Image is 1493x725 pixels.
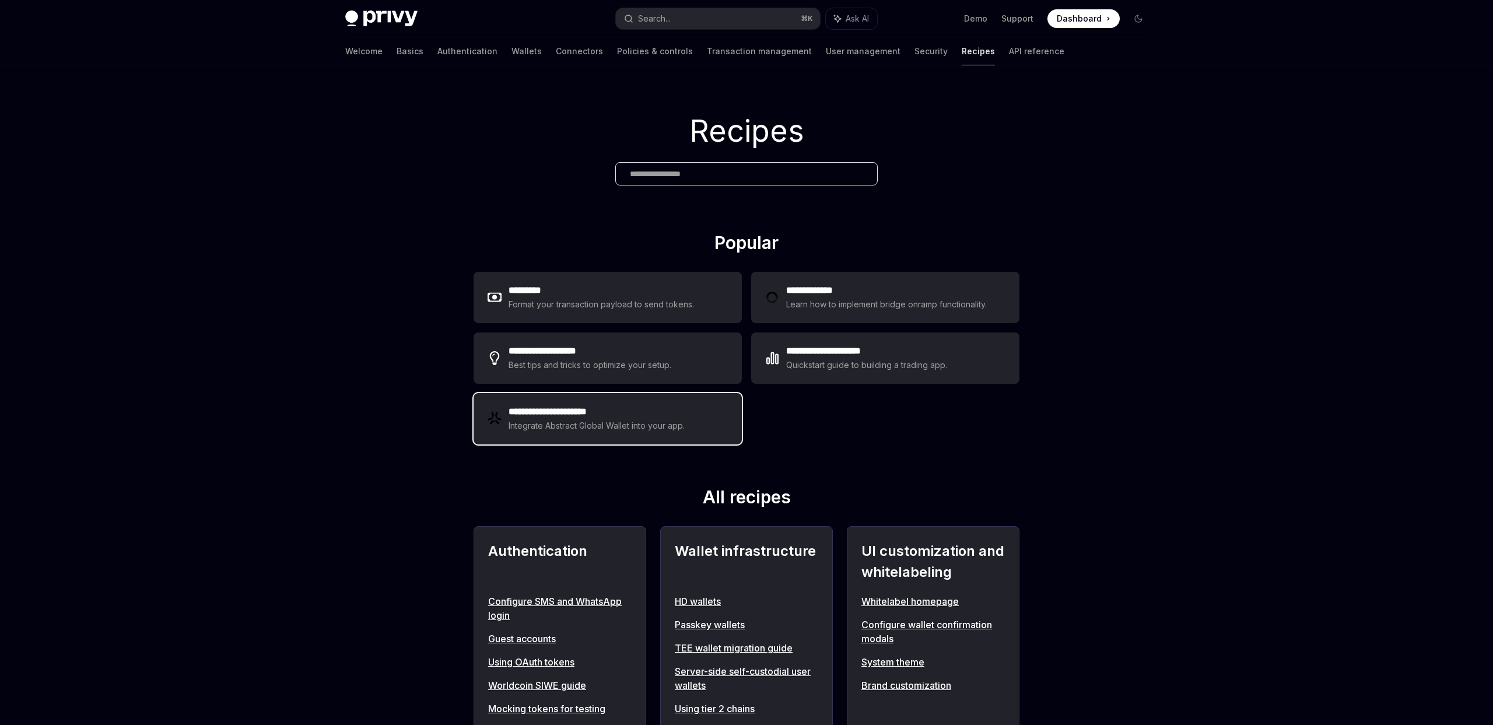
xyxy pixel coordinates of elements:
h2: Authentication [488,541,632,583]
a: Using tier 2 chains [675,702,818,716]
h2: Wallet infrastructure [675,541,818,583]
div: Best tips and tricks to optimize your setup. [509,358,673,372]
div: Quickstart guide to building a trading app. [786,358,948,372]
span: Dashboard [1057,13,1102,24]
a: Policies & controls [617,37,693,65]
div: Search... [638,12,671,26]
h2: All recipes [474,486,1019,512]
a: Mocking tokens for testing [488,702,632,716]
a: HD wallets [675,594,818,608]
div: Format your transaction payload to send tokens. [509,297,695,311]
a: **** **** ***Learn how to implement bridge onramp functionality. [751,272,1019,323]
button: Search...⌘K [616,8,820,29]
a: Transaction management [707,37,812,65]
span: Ask AI [846,13,869,24]
a: Demo [964,13,987,24]
a: Using OAuth tokens [488,655,632,669]
a: API reference [1009,37,1064,65]
div: Integrate Abstract Global Wallet into your app. [509,419,686,433]
a: Worldcoin SIWE guide [488,678,632,692]
span: ⌘ K [801,14,813,23]
a: **** ****Format your transaction payload to send tokens. [474,272,742,323]
a: Whitelabel homepage [861,594,1005,608]
a: Support [1001,13,1033,24]
a: Configure SMS and WhatsApp login [488,594,632,622]
button: Toggle dark mode [1129,9,1148,28]
a: Dashboard [1047,9,1120,28]
a: Connectors [556,37,603,65]
h2: UI customization and whitelabeling [861,541,1005,583]
div: Learn how to implement bridge onramp functionality. [786,297,990,311]
a: TEE wallet migration guide [675,641,818,655]
a: Recipes [962,37,995,65]
h2: Popular [474,232,1019,258]
img: dark logo [345,10,418,27]
a: Guest accounts [488,632,632,646]
a: Security [914,37,948,65]
a: Passkey wallets [675,618,818,632]
a: Configure wallet confirmation modals [861,618,1005,646]
a: Server-side self-custodial user wallets [675,664,818,692]
a: User management [826,37,900,65]
a: Welcome [345,37,383,65]
a: Authentication [437,37,497,65]
a: System theme [861,655,1005,669]
a: Brand customization [861,678,1005,692]
a: Wallets [511,37,542,65]
button: Ask AI [826,8,877,29]
a: Basics [397,37,423,65]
